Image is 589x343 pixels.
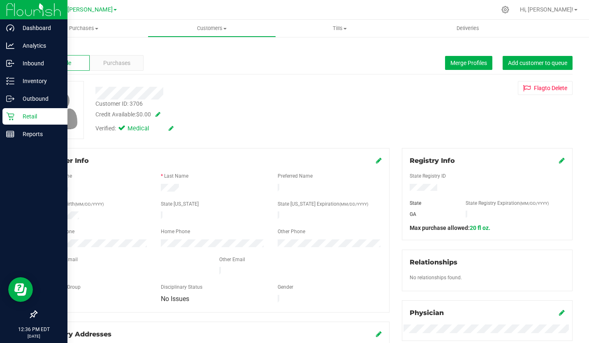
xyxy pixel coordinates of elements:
label: State [US_STATE] Expiration [278,200,368,208]
div: Manage settings [500,6,510,14]
div: Credit Available: [95,110,357,119]
div: GA [403,211,459,218]
span: Merge Profiles [450,60,487,66]
label: Other Email [219,256,245,263]
p: Analytics [14,41,64,51]
inline-svg: Dashboard [6,24,14,32]
span: Registry Info [410,157,455,165]
span: Purchases [20,25,148,32]
span: No Issues [161,295,189,303]
label: Last Name [164,172,188,180]
label: State [US_STATE] [161,200,199,208]
a: Customers [148,20,276,37]
label: Disciplinary Status [161,283,202,291]
label: State Registry Expiration [466,199,549,207]
p: Outbound [14,94,64,104]
span: Purchases [103,59,130,67]
label: No relationships found. [410,274,462,281]
label: State Registry ID [410,172,446,180]
div: Verified: [95,124,174,133]
label: Date of Birth [47,200,104,208]
div: State [403,199,459,207]
iframe: Resource center [8,277,33,302]
div: Customer ID: 3706 [95,100,143,108]
button: Flagto Delete [518,81,573,95]
a: Deliveries [404,20,532,37]
span: Max purchase allowed: [410,225,490,231]
p: [DATE] [4,333,64,339]
span: (MM/DD/YYYY) [520,201,549,206]
span: Relationships [410,258,457,266]
a: Purchases [20,20,148,37]
span: (MM/DD/YYYY) [75,202,104,206]
inline-svg: Inbound [6,59,14,67]
span: Delivery Addresses [44,330,111,338]
span: Deliveries [445,25,490,32]
span: 20 fl oz. [470,225,490,231]
span: Tills [276,25,403,32]
span: Medical [128,124,160,133]
button: Merge Profiles [445,56,492,70]
p: 12:36 PM EDT [4,326,64,333]
span: Add customer to queue [508,60,567,66]
inline-svg: Inventory [6,77,14,85]
span: (MM/DD/YYYY) [339,202,368,206]
label: Other Phone [278,228,305,235]
p: Inbound [14,58,64,68]
p: Retail [14,111,64,121]
span: GA4 - [PERSON_NAME] [51,6,113,13]
span: Hi, [PERSON_NAME]! [520,6,573,13]
p: Inventory [14,76,64,86]
label: Home Phone [161,228,190,235]
span: Physician [410,309,444,317]
label: Preferred Name [278,172,313,180]
button: Add customer to queue [503,56,573,70]
a: Tills [276,20,404,37]
inline-svg: Retail [6,112,14,121]
p: Reports [14,129,64,139]
inline-svg: Reports [6,130,14,138]
p: Dashboard [14,23,64,33]
inline-svg: Outbound [6,95,14,103]
label: Gender [278,283,293,291]
span: Customers [148,25,275,32]
span: $0.00 [136,111,151,118]
inline-svg: Analytics [6,42,14,50]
